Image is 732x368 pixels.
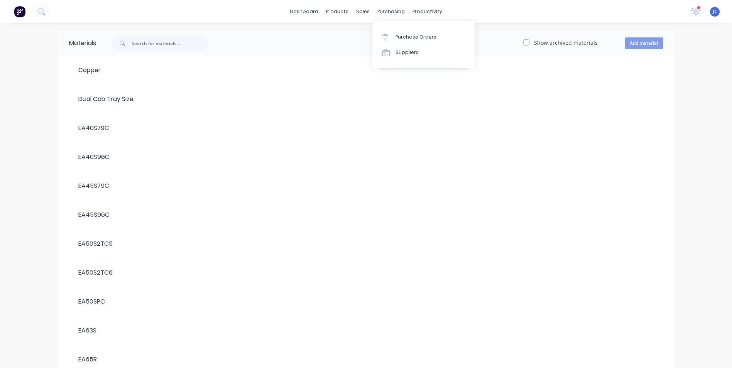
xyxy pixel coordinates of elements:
div: EA45S79C [69,181,109,191]
a: Suppliers [372,45,475,60]
div: Materials [57,31,96,56]
div: Purchase Orders [396,34,436,41]
div: sales [352,6,374,17]
div: EA45S96C [69,210,110,219]
input: Search for materials... [132,35,208,51]
div: EA50SPC [69,297,105,306]
a: Purchase Orders [372,29,475,44]
div: EA50S2TC6 [69,268,113,277]
div: Copper [69,66,101,75]
div: productivity [409,6,446,17]
div: Dual Cab Tray Size [69,95,134,104]
img: Factory [14,6,25,17]
div: purchasing [374,6,409,17]
div: EA40S79C [69,123,109,133]
div: EA40S96C [69,152,110,162]
a: dashboard [286,6,322,17]
div: products [322,6,352,17]
div: EA65R [69,355,97,364]
button: Add material [625,37,663,49]
div: EA63S [69,326,96,335]
div: Suppliers [396,49,419,56]
label: Show archived materials [534,39,598,47]
span: JC [713,8,717,15]
div: EA50S2TC5 [69,239,113,248]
